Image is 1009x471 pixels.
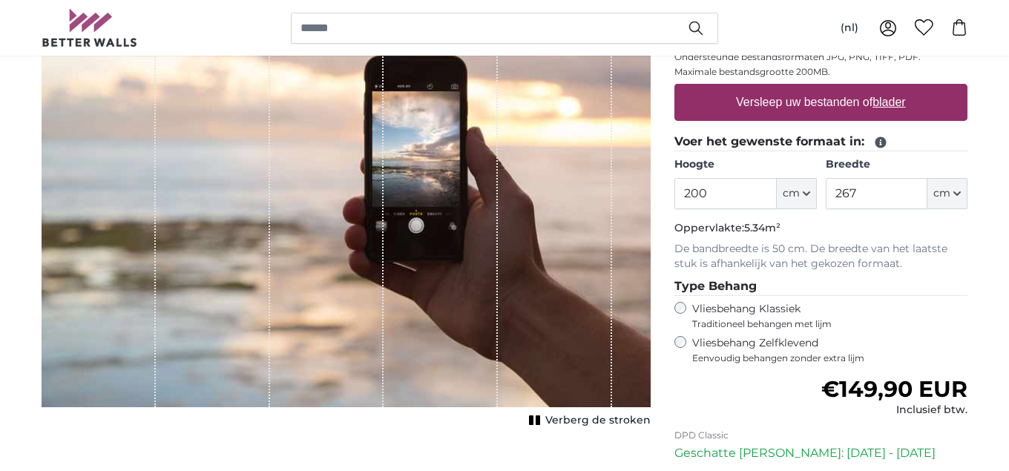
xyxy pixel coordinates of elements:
[674,444,967,462] p: Geschatte [PERSON_NAME]: [DATE] - [DATE]
[826,157,967,172] label: Breedte
[674,66,967,78] p: Maximale bestandsgrootte 200MB.
[674,221,967,236] p: Oppervlakte:
[674,277,967,296] legend: Type Behang
[692,318,940,330] span: Traditioneel behangen met lijm
[783,186,800,201] span: cm
[42,9,138,47] img: Betterwalls
[674,133,967,151] legend: Voer het gewenste formaat in:
[692,302,940,330] label: Vliesbehang Klassiek
[674,242,967,271] p: De bandbreedte is 50 cm. De breedte van het laatste stuk is afhankelijk van het gekozen formaat.
[674,51,967,63] p: Ondersteunde bestandsformaten JPG, PNG, TIFF, PDF.
[821,403,967,418] div: Inclusief btw.
[692,352,967,364] span: Eenvoudig behangen zonder extra lijm
[545,413,651,428] span: Verberg de stroken
[525,410,651,431] button: Verberg de stroken
[872,96,905,108] u: blader
[730,88,912,117] label: Versleep uw bestanden of
[674,157,816,172] label: Hoogte
[744,221,780,234] span: 5.34m²
[927,178,967,209] button: cm
[821,375,967,403] span: €149,90 EUR
[692,336,967,364] label: Vliesbehang Zelfklevend
[777,178,817,209] button: cm
[933,186,950,201] span: cm
[674,429,967,441] p: DPD Classic
[829,15,870,42] button: (nl)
